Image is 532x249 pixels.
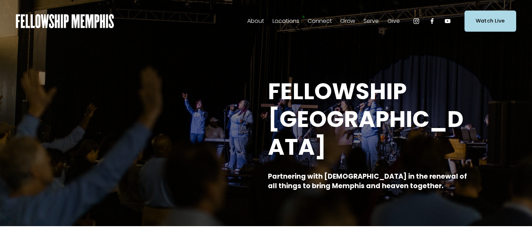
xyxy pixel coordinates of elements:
a: Instagram [413,18,420,25]
img: Fellowship Memphis [16,14,114,28]
a: folder dropdown [247,15,264,27]
strong: FELLOWSHIP [GEOGRAPHIC_DATA] [268,76,463,162]
a: folder dropdown [273,15,299,27]
a: folder dropdown [340,15,355,27]
a: YouTube [444,18,451,25]
span: Locations [273,16,299,26]
a: folder dropdown [387,15,400,27]
span: Give [387,16,400,26]
a: Facebook [429,18,436,25]
span: About [247,16,264,26]
span: Serve [364,16,379,26]
a: folder dropdown [308,15,332,27]
a: folder dropdown [364,15,379,27]
span: Grow [340,16,355,26]
span: Connect [308,16,332,26]
strong: Partnering with [DEMOGRAPHIC_DATA] in the renewal of all things to bring Memphis and heaven toget... [268,172,468,191]
a: Watch Live [464,11,516,31]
